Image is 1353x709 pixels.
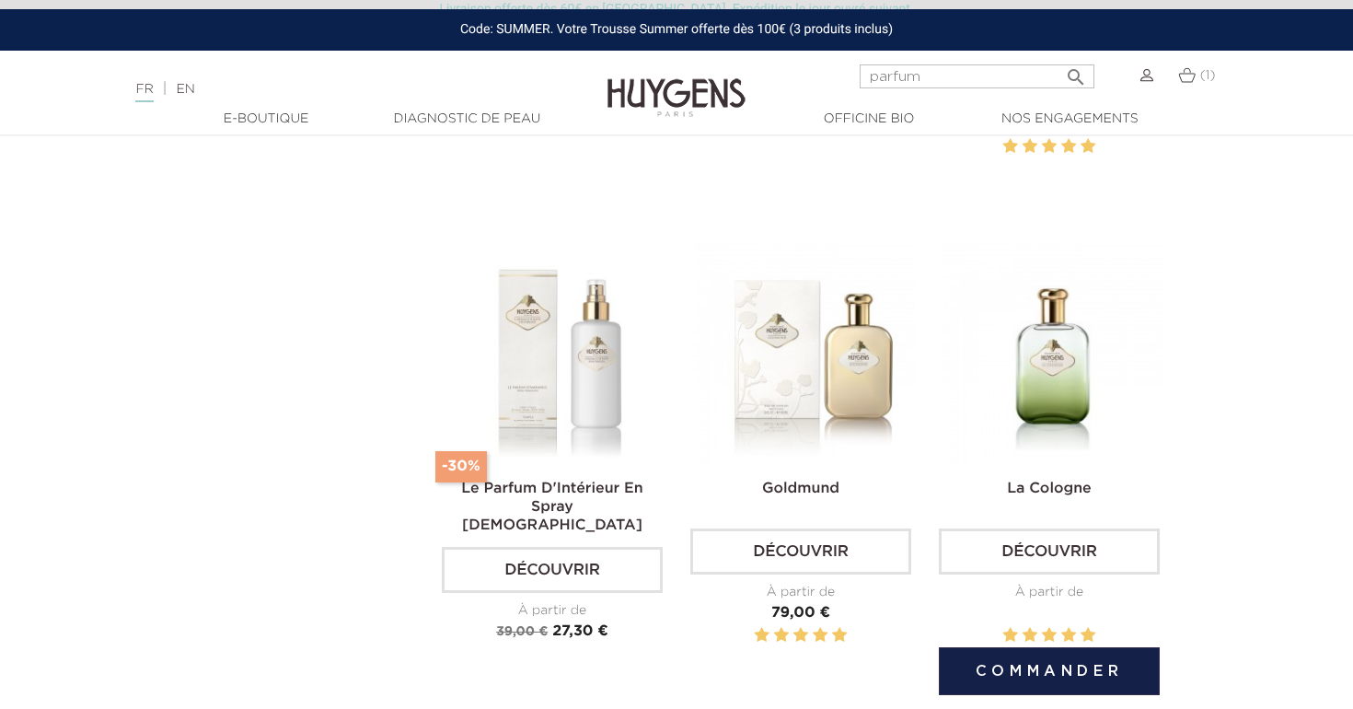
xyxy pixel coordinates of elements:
[762,482,839,496] a: Goldmund
[694,243,915,464] img: Goldmund
[1061,624,1076,647] label: 4
[461,482,642,533] a: Le Parfum D'Intérieur En Spray [DEMOGRAPHIC_DATA]
[552,624,608,639] span: 27,30 €
[1178,68,1216,83] a: (1)
[445,243,666,464] img: Le Parfum D'Intérieur En Spray Temple
[1059,59,1093,84] button: 
[939,583,1160,602] div: À partir de
[1002,135,1017,158] label: 1
[607,49,746,120] img: Huygens
[435,451,487,482] span: -30%
[442,547,663,593] a: Découvrir
[1065,61,1087,83] i: 
[1061,135,1076,158] label: 4
[135,83,153,102] a: FR
[126,78,549,100] div: |
[777,110,961,129] a: Officine Bio
[1042,624,1057,647] label: 3
[977,110,1162,129] a: Nos engagements
[771,606,830,621] span: 79,00 €
[832,624,847,647] label: 5
[939,647,1160,695] button: Commander
[754,624,769,647] label: 1
[793,624,808,647] label: 3
[690,529,911,575] a: Découvrir
[174,110,358,129] a: E-Boutique
[774,624,789,647] label: 2
[1023,135,1037,158] label: 2
[1023,624,1037,647] label: 2
[1081,624,1095,647] label: 5
[375,110,559,129] a: Diagnostic de peau
[1002,624,1017,647] label: 1
[813,624,827,647] label: 4
[1081,135,1095,158] label: 5
[1007,482,1092,496] a: La Cologne
[860,64,1094,88] input: Rechercher
[690,583,911,602] div: À partir de
[496,625,548,638] span: 39,00 €
[939,529,1160,575] a: Découvrir
[176,83,194,96] a: EN
[442,601,663,621] div: À partir de
[1200,69,1216,82] span: (1)
[1042,135,1057,158] label: 3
